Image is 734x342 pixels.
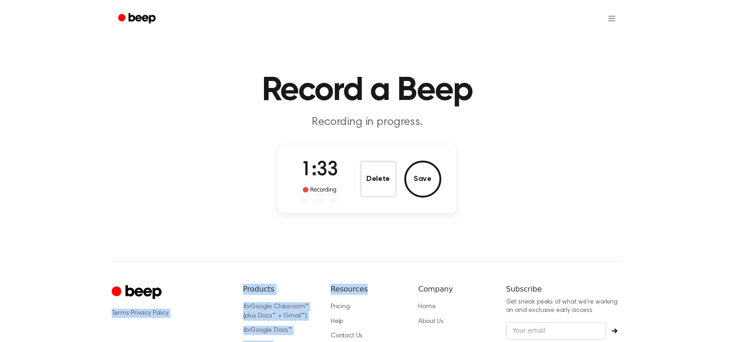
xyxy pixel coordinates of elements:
div: Recording [301,185,339,194]
a: forGoogle Docs™ [243,327,292,334]
a: Home [418,304,435,310]
a: Privacy Policy [131,310,169,317]
i: for [243,327,251,334]
input: Your email [506,322,606,340]
a: Beep [112,10,164,28]
button: Delete Audio Record [360,161,397,198]
a: Pricing [331,304,350,310]
a: Terms [112,310,129,317]
a: Contact Us [331,333,363,339]
p: Get sneak peeks of what we’re working on and exclusive early access. [506,298,623,315]
button: Subscribe [606,328,623,334]
span: 1:33 [301,161,338,180]
a: forGoogle Classroom™ (plus Docs™ + Gmail™) [243,304,309,319]
p: Recording in progress. [189,115,545,130]
h6: Company [418,284,491,295]
div: · [112,309,228,318]
i: for [243,304,251,310]
a: About Us [418,318,444,325]
button: Save Audio Record [404,161,441,198]
h1: Record a Beep [130,74,604,107]
a: Cruip [112,284,164,302]
h6: Resources [331,284,403,295]
a: Help [331,318,343,325]
h6: Subscribe [506,284,623,295]
h6: Products [243,284,316,295]
button: Open menu [601,7,623,30]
